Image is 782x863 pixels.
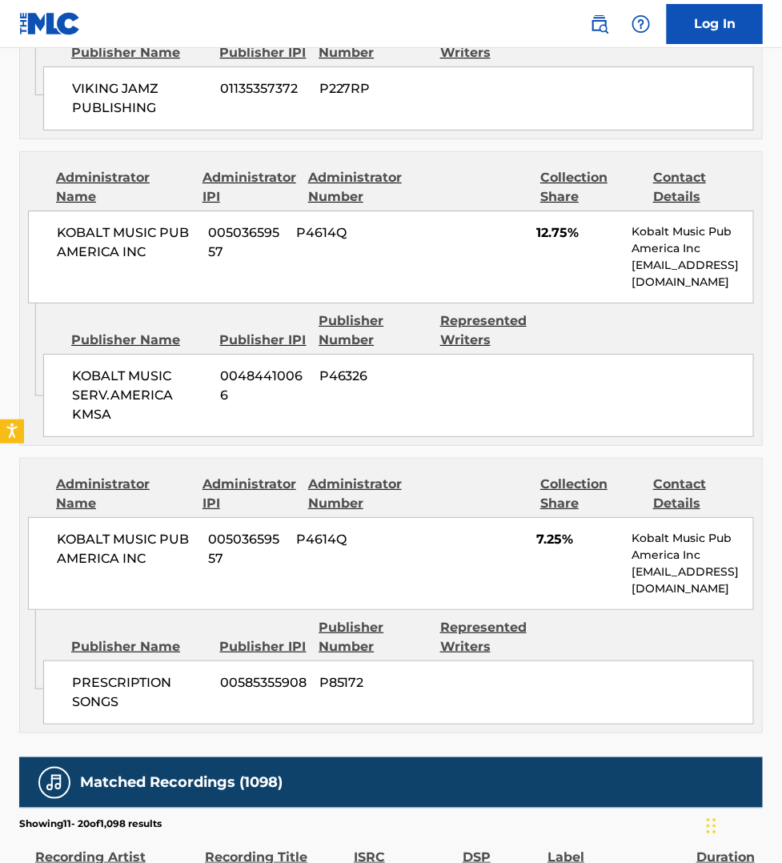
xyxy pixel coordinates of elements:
[319,618,427,656] div: Publisher Number
[319,79,428,98] span: P227RP
[72,79,208,118] span: VIKING JAMZ PUBLISHING
[583,8,616,40] a: Public Search
[653,475,754,513] div: Contact Details
[297,223,402,243] span: P4614Q
[540,168,641,207] div: Collection Share
[536,223,620,243] span: 12.75%
[220,43,307,62] div: Publisher IPI
[632,223,753,257] p: Kobalt Music Pub America Inc
[653,168,754,207] div: Contact Details
[632,564,753,597] p: [EMAIL_ADDRESS][DOMAIN_NAME]
[590,14,609,34] img: search
[56,475,190,513] div: Administrator Name
[203,475,296,513] div: Administrator IPI
[220,673,307,692] span: 00585355908
[220,637,307,656] div: Publisher IPI
[667,4,763,44] a: Log In
[540,475,641,513] div: Collection Share
[297,530,402,549] span: P4614Q
[308,475,409,513] div: Administrator Number
[208,530,285,568] span: 00503659557
[632,14,651,34] img: help
[632,530,753,564] p: Kobalt Music Pub America Inc
[308,168,409,207] div: Administrator Number
[220,331,307,350] div: Publisher IPI
[208,223,285,262] span: 00503659557
[632,257,753,291] p: [EMAIL_ADDRESS][DOMAIN_NAME]
[19,817,162,831] p: Showing 11 - 20 of 1,098 results
[57,223,196,262] span: KOBALT MUSIC PUB AMERICA INC
[702,786,782,863] iframe: Chat Widget
[56,168,190,207] div: Administrator Name
[72,367,208,424] span: KOBALT MUSIC SERV.AMERICA KMSA
[45,773,64,793] img: Matched Recordings
[72,673,208,712] span: PRESCRIPTION SONGS
[71,637,208,656] div: Publisher Name
[220,79,307,98] span: 01135357372
[625,8,657,40] div: Help
[203,168,296,207] div: Administrator IPI
[536,530,620,549] span: 7.25%
[319,311,427,350] div: Publisher Number
[80,773,283,792] h5: Matched Recordings (1098)
[19,12,81,35] img: MLC Logo
[319,367,428,386] span: P46326
[57,530,196,568] span: KOBALT MUSIC PUB AMERICA INC
[440,311,549,350] div: Represented Writers
[319,673,428,692] span: P85172
[71,43,208,62] div: Publisher Name
[220,367,307,405] span: 00484410066
[71,331,208,350] div: Publisher Name
[440,618,549,656] div: Represented Writers
[707,802,716,850] div: Drag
